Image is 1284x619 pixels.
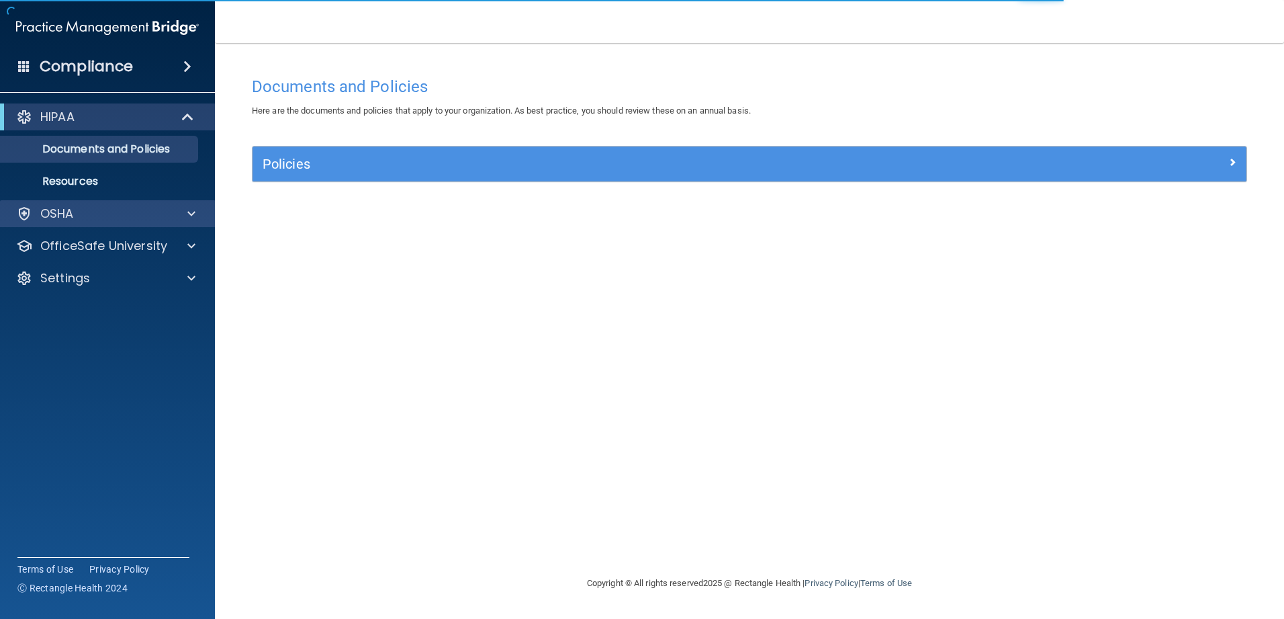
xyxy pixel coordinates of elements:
a: Privacy Policy [89,563,150,576]
a: Settings [16,270,195,286]
a: OSHA [16,206,195,222]
span: Here are the documents and policies that apply to your organization. As best practice, you should... [252,106,751,116]
a: Policies [263,153,1236,175]
h4: Documents and Policies [252,78,1247,95]
a: Privacy Policy [805,578,858,588]
div: Copyright © All rights reserved 2025 @ Rectangle Health | | [504,562,995,605]
a: HIPAA [16,109,195,125]
p: OfficeSafe University [40,238,167,254]
a: Terms of Use [17,563,73,576]
img: PMB logo [16,14,199,41]
span: Ⓒ Rectangle Health 2024 [17,581,128,595]
a: Terms of Use [860,578,912,588]
p: HIPAA [40,109,75,125]
p: Documents and Policies [9,142,192,156]
h4: Compliance [40,57,133,76]
p: OSHA [40,206,74,222]
p: Settings [40,270,90,286]
a: OfficeSafe University [16,238,195,254]
h5: Policies [263,157,988,171]
p: Resources [9,175,192,188]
